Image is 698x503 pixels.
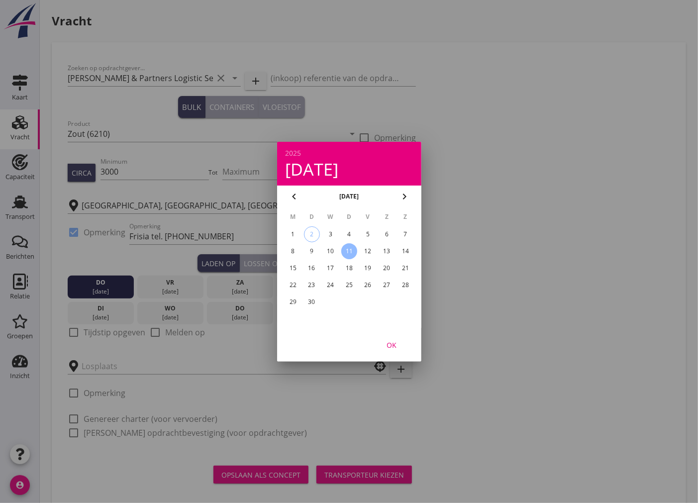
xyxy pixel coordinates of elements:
button: 10 [322,243,338,259]
button: 28 [398,277,413,293]
button: 9 [303,243,319,259]
button: 30 [303,294,319,310]
i: chevron_left [288,191,300,202]
button: 5 [360,226,376,242]
button: 26 [360,277,376,293]
button: 29 [285,294,300,310]
div: 2 [304,227,319,242]
div: 2025 [285,150,413,157]
th: M [284,208,302,225]
button: 15 [285,260,300,276]
th: Z [397,208,414,225]
th: W [321,208,339,225]
button: [DATE] [336,189,362,204]
th: D [340,208,358,225]
button: 14 [398,243,413,259]
button: OK [370,336,413,354]
button: 23 [303,277,319,293]
button: 1 [285,226,300,242]
button: 12 [360,243,376,259]
button: 13 [379,243,395,259]
button: 17 [322,260,338,276]
button: 27 [379,277,395,293]
th: Z [378,208,396,225]
button: 19 [360,260,376,276]
button: 2 [303,226,319,242]
button: 25 [341,277,357,293]
button: 11 [341,243,357,259]
button: 16 [303,260,319,276]
th: V [359,208,377,225]
th: D [302,208,320,225]
button: 24 [322,277,338,293]
button: 3 [322,226,338,242]
button: 6 [379,226,395,242]
button: 22 [285,277,300,293]
button: 21 [398,260,413,276]
button: 8 [285,243,300,259]
i: chevron_right [399,191,410,202]
button: 4 [341,226,357,242]
button: 18 [341,260,357,276]
div: OK [378,339,405,350]
div: [DATE] [285,161,413,178]
button: 20 [379,260,395,276]
button: 7 [398,226,413,242]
